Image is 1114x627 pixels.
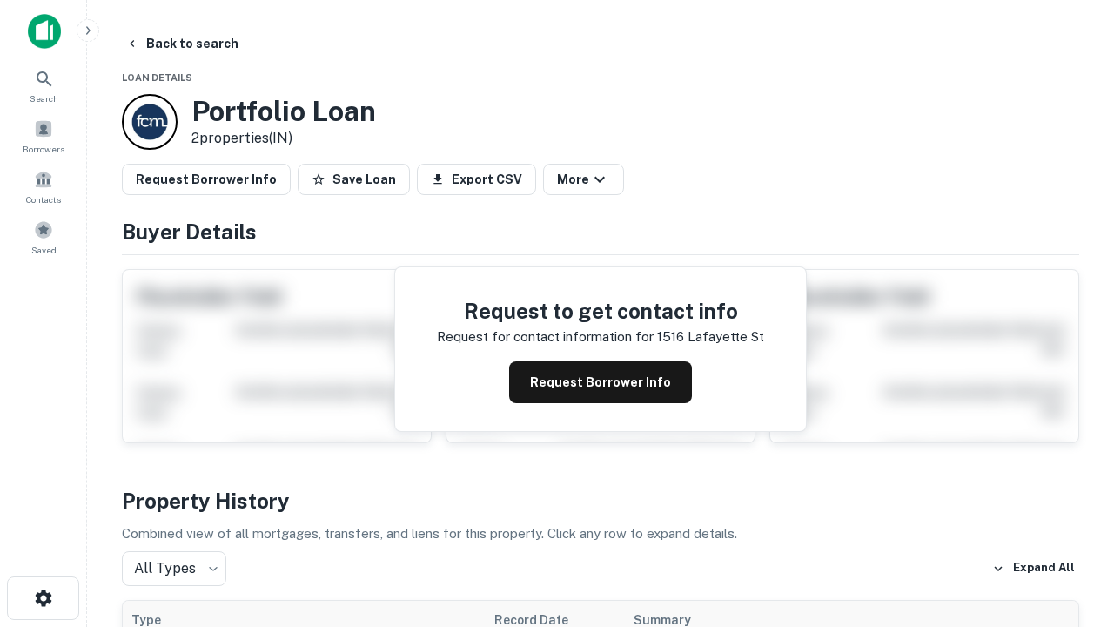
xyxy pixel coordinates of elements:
span: Loan Details [122,72,192,83]
span: Saved [31,243,57,257]
button: Back to search [118,28,245,59]
div: All Types [122,551,226,586]
a: Saved [5,213,82,260]
a: Search [5,62,82,109]
h4: Property History [122,485,1079,516]
p: Combined view of all mortgages, transfers, and liens for this property. Click any row to expand d... [122,523,1079,544]
h4: Buyer Details [122,216,1079,247]
span: Search [30,91,58,105]
button: Request Borrower Info [509,361,692,403]
a: Borrowers [5,112,82,159]
button: More [543,164,624,195]
button: Export CSV [417,164,536,195]
p: 2 properties (IN) [191,128,376,149]
iframe: Chat Widget [1027,488,1114,571]
span: Borrowers [23,142,64,156]
button: Request Borrower Info [122,164,291,195]
button: Save Loan [298,164,410,195]
p: Request for contact information for [437,327,654,347]
span: Contacts [26,192,61,206]
p: 1516 lafayette st [657,327,764,347]
h4: Request to get contact info [437,295,764,327]
button: Expand All [988,556,1079,582]
a: Contacts [5,163,82,210]
h3: Portfolio Loan [191,95,376,128]
img: capitalize-icon.png [28,14,61,49]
